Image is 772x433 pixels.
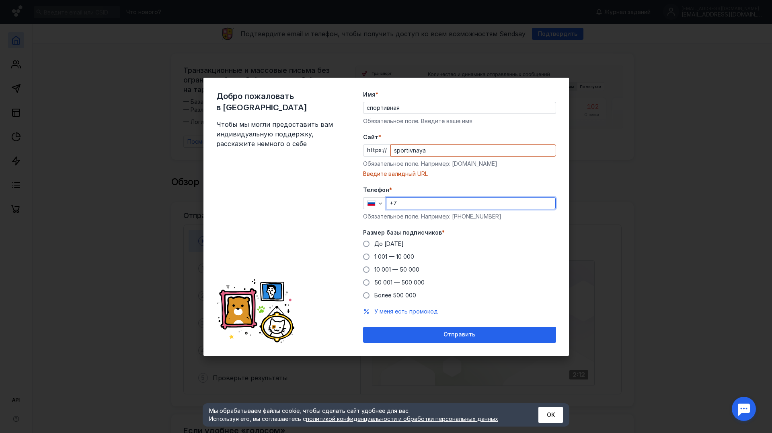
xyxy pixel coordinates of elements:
[216,120,337,148] span: Чтобы мы могли предоставить вам индивидуальную поддержку, расскажите немного о себе
[374,266,419,273] span: 10 001 — 50 000
[363,170,556,178] div: Введите валидный URL
[374,308,438,315] span: У меня есть промокод
[216,91,337,113] span: Добро пожаловать в [GEOGRAPHIC_DATA]
[306,415,498,422] a: политикой конфиденциальности и обработки персональных данных
[538,407,563,423] button: ОК
[374,253,414,260] span: 1 001 — 10 000
[374,240,404,247] span: До [DATE]
[374,292,416,299] span: Более 500 000
[363,327,556,343] button: Отправить
[363,212,556,221] div: Обязательное поле. Например: [PHONE_NUMBER]
[374,307,438,315] button: У меня есть промокод
[443,331,475,338] span: Отправить
[363,160,556,168] div: Обязательное поле. Например: [DOMAIN_NAME]
[363,91,376,99] span: Имя
[363,229,442,237] span: Размер базы подписчиков
[363,133,378,141] span: Cайт
[363,186,389,194] span: Телефон
[374,279,425,286] span: 50 001 — 500 000
[363,117,556,125] div: Обязательное поле. Введите ваше имя
[209,407,519,423] div: Мы обрабатываем файлы cookie, чтобы сделать сайт удобнее для вас. Используя его, вы соглашаетесь c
